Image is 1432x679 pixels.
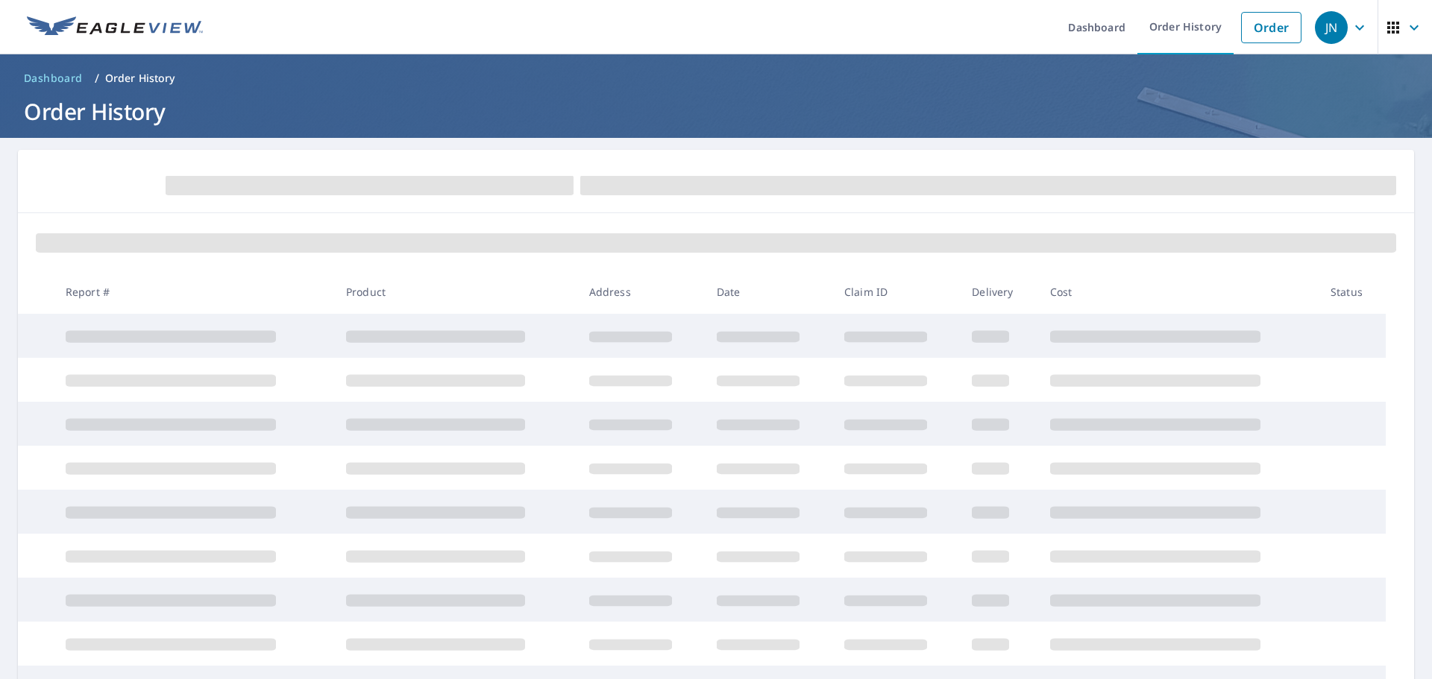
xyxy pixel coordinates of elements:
h1: Order History [18,96,1414,127]
th: Date [705,270,832,314]
span: Dashboard [24,71,83,86]
th: Report # [54,270,334,314]
th: Delivery [960,270,1037,314]
th: Product [334,270,577,314]
a: Dashboard [18,66,89,90]
div: JN [1315,11,1348,44]
th: Cost [1038,270,1319,314]
a: Order [1241,12,1301,43]
img: EV Logo [27,16,203,39]
p: Order History [105,71,175,86]
th: Address [577,270,705,314]
th: Status [1319,270,1386,314]
li: / [95,69,99,87]
th: Claim ID [832,270,960,314]
nav: breadcrumb [18,66,1414,90]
